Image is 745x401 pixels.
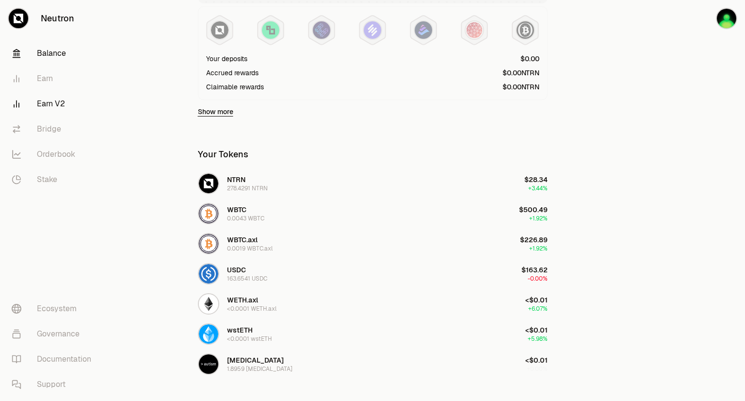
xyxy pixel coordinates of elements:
img: wstETH Logo [199,324,218,344]
img: EtherFi Points [313,21,330,39]
span: [MEDICAL_DATA] [227,356,284,365]
img: Bedrock Diamonds [415,21,432,39]
a: Earn [4,66,105,91]
span: +6.07% [528,305,548,313]
button: WBTC LogoWBTC0.0043 WBTC$500.49+1.92% [192,199,553,228]
img: NTRN [211,21,228,39]
img: WETH.axl Logo [199,294,218,314]
span: +0.00% [527,365,548,373]
a: Earn V2 [4,91,105,117]
a: Show more [198,107,233,117]
img: AADAO [717,9,736,28]
div: Accrued rewards [206,68,259,78]
div: 278.4291 NTRN [227,184,268,192]
img: USDC Logo [199,264,218,284]
span: <$0.01 [525,356,548,365]
div: 163.6541 USDC [227,275,267,283]
button: USDC LogoUSDC163.6541 USDC$163.62-0.00% [192,259,553,288]
div: <0.0001 WETH.axl [227,305,276,313]
img: Lombard Lux [262,21,279,39]
a: Support [4,372,105,397]
div: Your deposits [206,54,247,64]
div: 0.0043 WBTC [227,215,264,222]
span: WETH.axl [227,296,258,304]
div: Claimable rewards [206,82,264,92]
a: Balance [4,41,105,66]
a: Stake [4,167,105,192]
div: Your Tokens [198,148,248,161]
img: WBTC Logo [199,204,218,223]
button: AUTISM Logo[MEDICAL_DATA]1.8959 [MEDICAL_DATA]<$0.01+0.00% [192,350,553,379]
span: WBTC [227,205,246,214]
span: WBTC.axl [227,235,258,244]
button: WETH.axl LogoWETH.axl<0.0001 WETH.axl<$0.01+6.07% [192,289,553,318]
img: WBTC.axl Logo [199,234,218,253]
a: Documentation [4,347,105,372]
span: $163.62 [521,266,548,274]
a: Governance [4,321,105,347]
div: 1.8959 [MEDICAL_DATA] [227,365,292,373]
button: wstETH LogowstETH<0.0001 wstETH<$0.01+5.98% [192,319,553,349]
a: Orderbook [4,142,105,167]
div: 0.0019 WBTC.axl [227,245,273,252]
img: NTRN Logo [199,174,218,193]
span: wstETH [227,326,253,334]
span: <$0.01 [525,326,548,334]
span: -0.00% [528,275,548,283]
span: $226.89 [520,235,548,244]
span: +3.44% [528,184,548,192]
button: NTRN LogoNTRN278.4291 NTRN$28.34+3.44% [192,169,553,198]
img: Solv Points [364,21,381,39]
img: Mars Fragments [466,21,483,39]
span: $500.49 [519,205,548,214]
span: NTRN [227,175,245,184]
button: WBTC.axl LogoWBTC.axl0.0019 WBTC.axl$226.89+1.92% [192,229,553,258]
img: Structured Points [517,21,534,39]
img: AUTISM Logo [199,354,218,374]
div: <0.0001 wstETH [227,335,272,343]
a: Bridge [4,117,105,142]
span: $28.34 [524,175,548,184]
a: Ecosystem [4,296,105,321]
span: +1.92% [529,215,548,222]
span: USDC [227,266,246,274]
span: +5.98% [528,335,548,343]
span: <$0.01 [525,296,548,304]
span: +1.92% [529,245,548,252]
